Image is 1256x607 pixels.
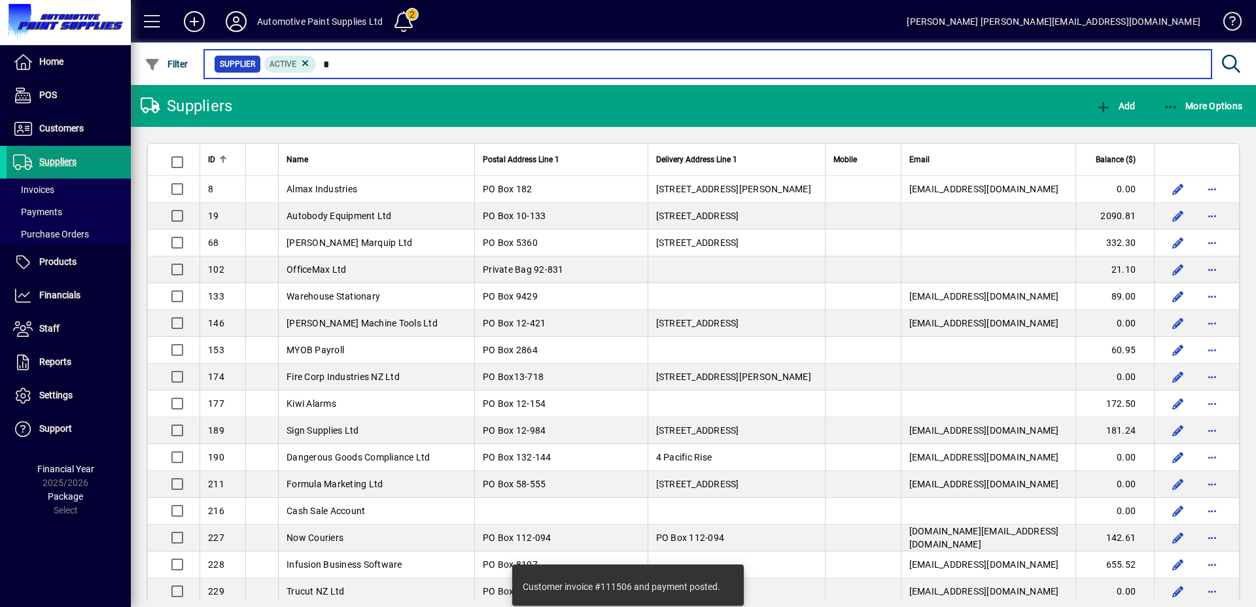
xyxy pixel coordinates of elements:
[39,56,63,67] span: Home
[1168,581,1189,602] button: Edit
[483,559,538,570] span: PO Box 8197
[7,223,131,245] a: Purchase Orders
[7,201,131,223] a: Payments
[909,479,1059,489] span: [EMAIL_ADDRESS][DOMAIN_NAME]
[208,345,224,355] span: 153
[909,526,1059,549] span: [DOMAIN_NAME][EMAIL_ADDRESS][DOMAIN_NAME]
[208,425,224,436] span: 189
[13,184,54,195] span: Invoices
[1075,337,1154,364] td: 60.95
[287,211,392,221] span: Autobody Equipment Ltd
[1202,554,1223,575] button: More options
[1202,259,1223,280] button: More options
[208,372,224,382] span: 174
[909,318,1059,328] span: [EMAIL_ADDRESS][DOMAIN_NAME]
[909,152,930,167] span: Email
[483,318,546,328] span: PO Box 12-421
[1202,313,1223,334] button: More options
[1075,176,1154,203] td: 0.00
[656,211,739,221] span: [STREET_ADDRESS]
[141,52,192,76] button: Filter
[483,264,564,275] span: Private Bag 92-831
[208,398,224,409] span: 177
[208,532,224,543] span: 227
[1213,3,1240,45] a: Knowledge Base
[287,398,336,409] span: Kiwi Alarms
[1168,179,1189,199] button: Edit
[1075,230,1154,256] td: 332.30
[483,398,546,409] span: PO Box 12-154
[208,479,224,489] span: 211
[483,532,551,543] span: PO Box 112-094
[1075,578,1154,605] td: 0.00
[833,152,893,167] div: Mobile
[909,559,1059,570] span: [EMAIL_ADDRESS][DOMAIN_NAME]
[7,279,131,312] a: Financials
[287,152,466,167] div: Name
[1096,152,1136,167] span: Balance ($)
[287,345,344,355] span: MYOB Payroll
[13,229,89,239] span: Purchase Orders
[656,425,739,436] span: [STREET_ADDRESS]
[523,580,720,593] div: Customer invoice #111506 and payment posted.
[1202,232,1223,253] button: More options
[1075,525,1154,551] td: 142.61
[1168,447,1189,468] button: Edit
[483,237,538,248] span: PO Box 5360
[1168,232,1189,253] button: Edit
[215,10,257,33] button: Profile
[7,46,131,78] a: Home
[656,532,725,543] span: PO Box 112-094
[287,532,343,543] span: Now Couriers
[1202,581,1223,602] button: More options
[220,58,255,71] span: Supplier
[13,207,62,217] span: Payments
[1168,313,1189,334] button: Edit
[287,452,430,462] span: Dangerous Goods Compliance Ltd
[39,123,84,133] span: Customers
[656,479,739,489] span: [STREET_ADDRESS]
[1168,554,1189,575] button: Edit
[287,152,308,167] span: Name
[1084,152,1147,167] div: Balance ($)
[1168,205,1189,226] button: Edit
[7,79,131,112] a: POS
[483,345,538,355] span: PO Box 2864
[483,372,544,382] span: PO Box13-718
[287,506,365,516] span: Cash Sale Account
[1075,310,1154,337] td: 0.00
[208,264,224,275] span: 102
[7,313,131,345] a: Staff
[1168,500,1189,521] button: Edit
[39,290,80,300] span: Financials
[1168,393,1189,414] button: Edit
[483,479,546,489] span: PO Box 58-555
[208,586,224,597] span: 229
[39,356,71,367] span: Reports
[483,291,538,302] span: PO Box 9429
[208,506,224,516] span: 216
[1202,339,1223,360] button: More options
[39,390,73,400] span: Settings
[39,323,60,334] span: Staff
[287,479,383,489] span: Formula Marketing Ltd
[1202,500,1223,521] button: More options
[1168,286,1189,307] button: Edit
[1092,94,1138,118] button: Add
[264,56,317,73] mat-chip: Activation Status: Active
[287,184,357,194] span: Almax Industries
[208,152,237,167] div: ID
[1168,474,1189,494] button: Edit
[1075,283,1154,310] td: 89.00
[1202,366,1223,387] button: More options
[287,586,344,597] span: Trucut NZ Ltd
[483,184,532,194] span: PO Box 182
[1202,527,1223,548] button: More options
[39,423,72,434] span: Support
[1075,498,1154,525] td: 0.00
[1160,94,1246,118] button: More Options
[909,452,1059,462] span: [EMAIL_ADDRESS][DOMAIN_NAME]
[287,237,412,248] span: [PERSON_NAME] Marquip Ltd
[907,11,1200,32] div: [PERSON_NAME] [PERSON_NAME][EMAIL_ADDRESS][DOMAIN_NAME]
[1096,101,1135,111] span: Add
